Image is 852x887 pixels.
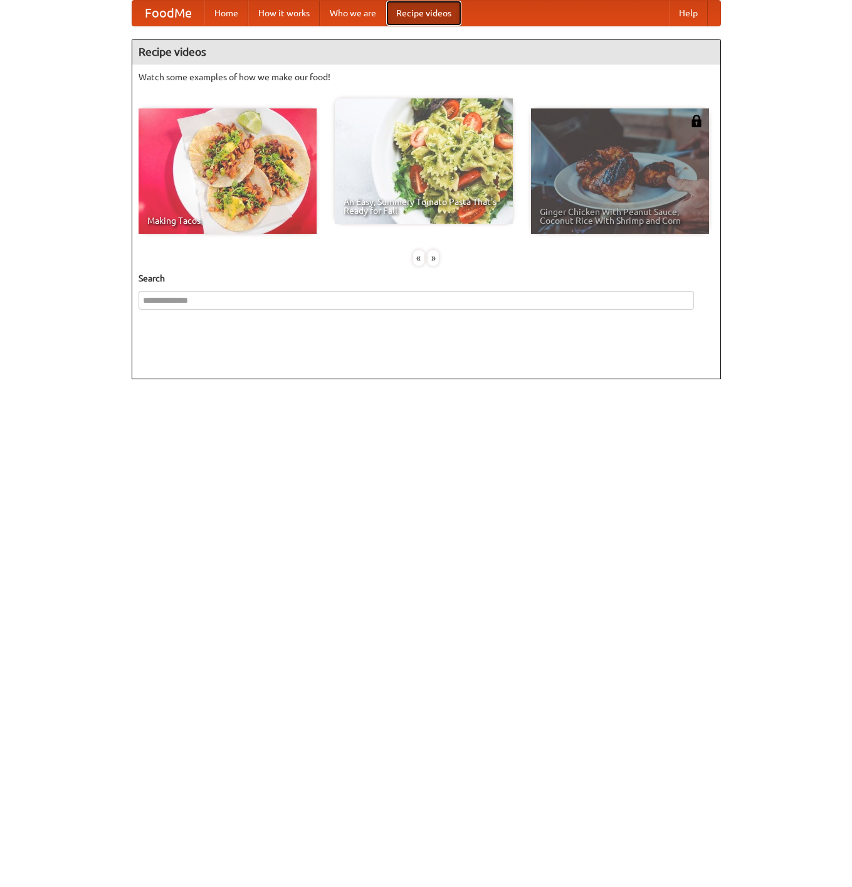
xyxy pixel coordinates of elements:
img: 483408.png [690,115,703,127]
a: How it works [248,1,320,26]
span: An Easy, Summery Tomato Pasta That's Ready for Fall [344,197,504,215]
a: Who we are [320,1,386,26]
p: Watch some examples of how we make our food! [139,71,714,83]
span: Making Tacos [147,216,308,225]
a: An Easy, Summery Tomato Pasta That's Ready for Fall [335,98,513,224]
a: Home [204,1,248,26]
div: » [428,250,439,266]
a: Recipe videos [386,1,461,26]
a: Making Tacos [139,108,317,234]
h5: Search [139,272,714,285]
h4: Recipe videos [132,39,720,65]
div: « [413,250,424,266]
a: Help [669,1,708,26]
a: FoodMe [132,1,204,26]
